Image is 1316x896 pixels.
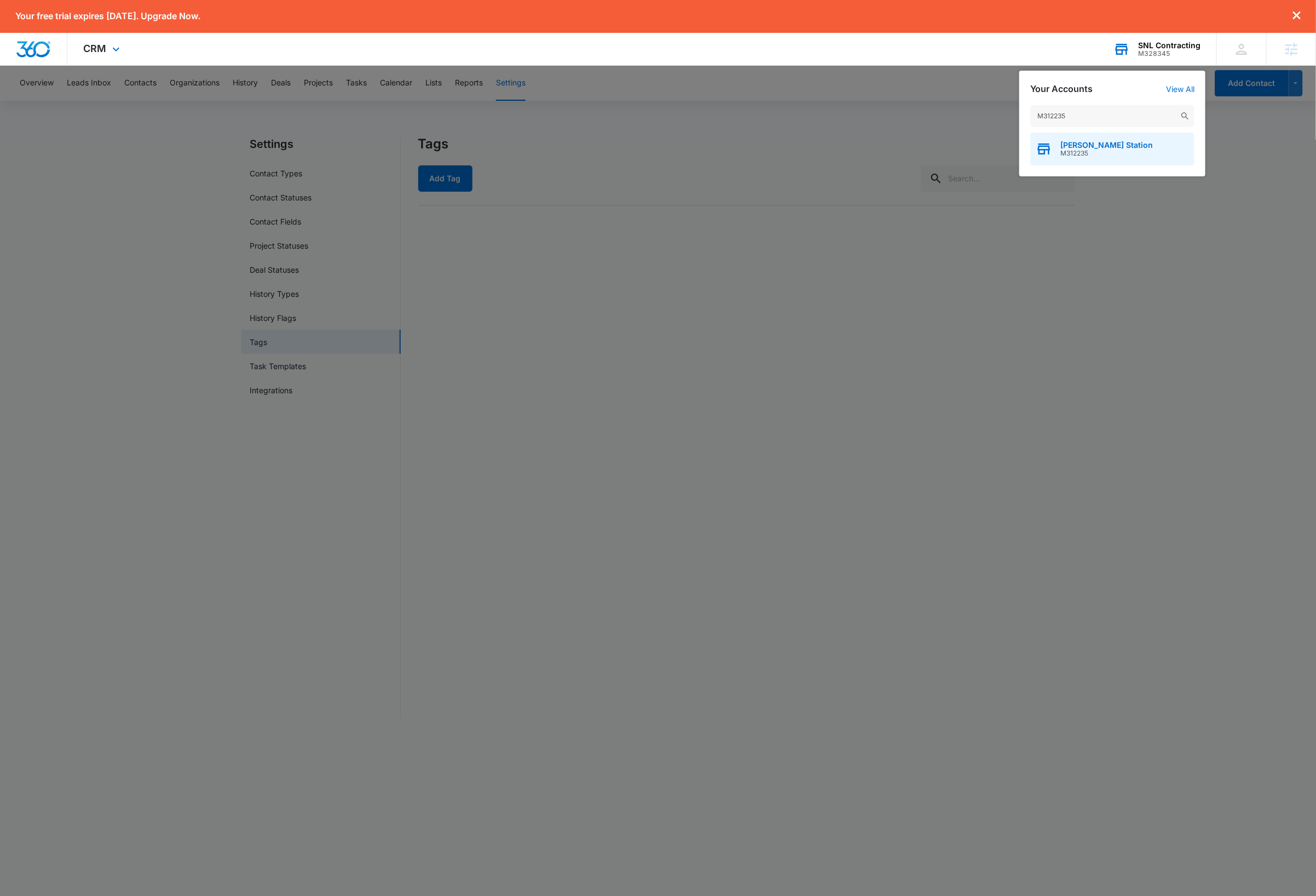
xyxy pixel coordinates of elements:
[84,43,107,54] span: CRM
[1138,41,1200,50] div: account name
[1060,141,1153,150] span: [PERSON_NAME] Station
[1166,84,1194,94] a: View All
[1030,84,1093,94] h2: Your Accounts
[15,11,200,21] p: Your free trial expires [DATE]. Upgrade Now.
[1060,150,1153,157] span: M312235
[1030,105,1194,127] input: Search Accounts
[1293,11,1301,21] button: dismiss this dialog
[1138,50,1200,58] div: account id
[67,33,139,65] div: CRM
[1030,133,1194,165] button: [PERSON_NAME] StationM312235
